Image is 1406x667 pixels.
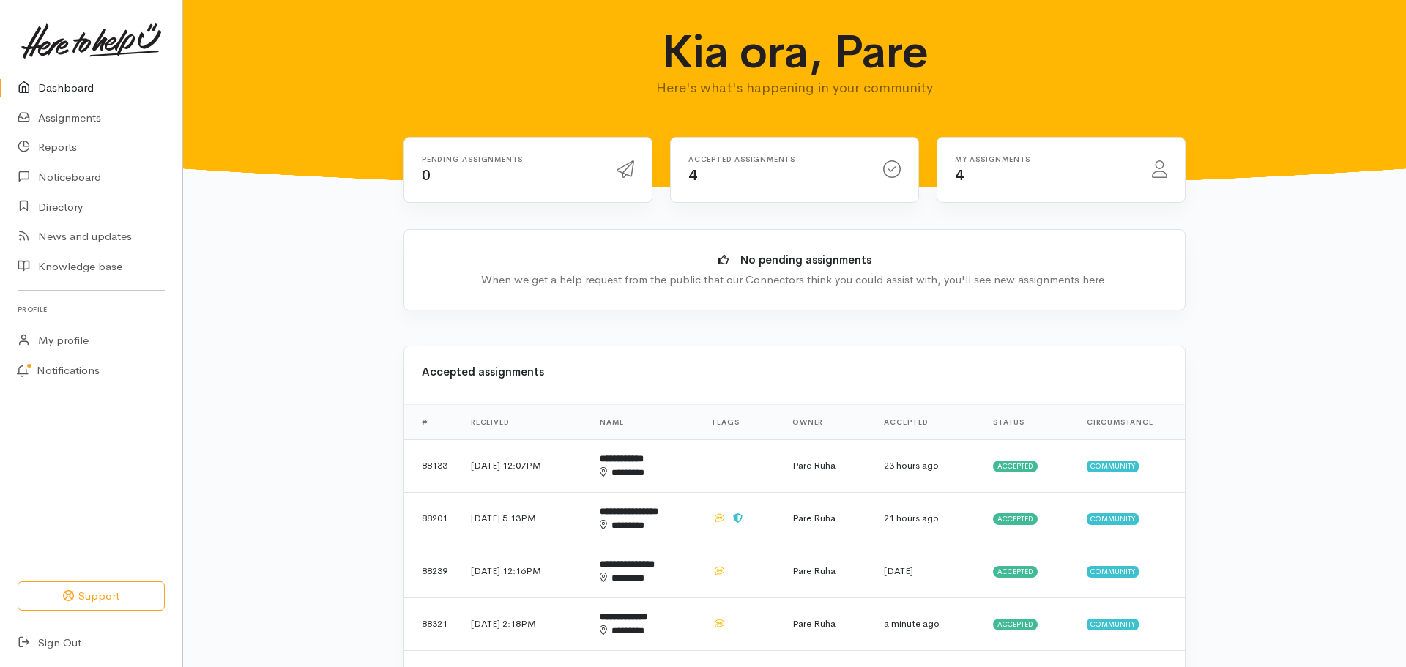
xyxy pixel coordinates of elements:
th: Name [588,404,701,439]
span: Accepted [993,566,1038,578]
span: Accepted [993,619,1038,630]
td: 88239 [404,545,459,597]
span: Accepted [993,513,1038,525]
h6: Pending assignments [422,155,599,163]
span: Community [1087,461,1139,472]
time: 23 hours ago [884,459,939,472]
p: Here's what's happening in your community [507,78,1083,98]
h6: Accepted assignments [688,155,866,163]
td: [DATE] 2:18PM [459,597,588,650]
td: Pare Ruha [781,597,872,650]
h1: Kia ora, Pare [507,26,1083,78]
button: Support [18,581,165,611]
td: Pare Ruha [781,545,872,597]
span: Community [1087,513,1139,525]
td: Pare Ruha [781,492,872,545]
div: When we get a help request from the public that our Connectors think you could assist with, you'l... [426,272,1163,288]
th: Circumstance [1075,404,1185,439]
span: Accepted [993,461,1038,472]
h6: Profile [18,299,165,319]
td: [DATE] 12:16PM [459,545,588,597]
time: [DATE] [884,564,913,577]
b: No pending assignments [740,253,871,267]
td: 88321 [404,597,459,650]
th: Status [981,404,1075,439]
span: 4 [955,166,964,185]
td: 88201 [404,492,459,545]
span: 0 [422,166,431,185]
th: Received [459,404,588,439]
td: Pare Ruha [781,439,872,492]
td: 88133 [404,439,459,492]
span: Community [1087,566,1139,578]
h6: My assignments [955,155,1134,163]
time: a minute ago [884,617,940,630]
span: Community [1087,619,1139,630]
td: [DATE] 5:13PM [459,492,588,545]
th: Flags [701,404,781,439]
span: 4 [688,166,697,185]
td: [DATE] 12:07PM [459,439,588,492]
time: 21 hours ago [884,512,939,524]
th: Accepted [872,404,981,439]
b: Accepted assignments [422,365,544,379]
th: Owner [781,404,872,439]
th: # [404,404,459,439]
